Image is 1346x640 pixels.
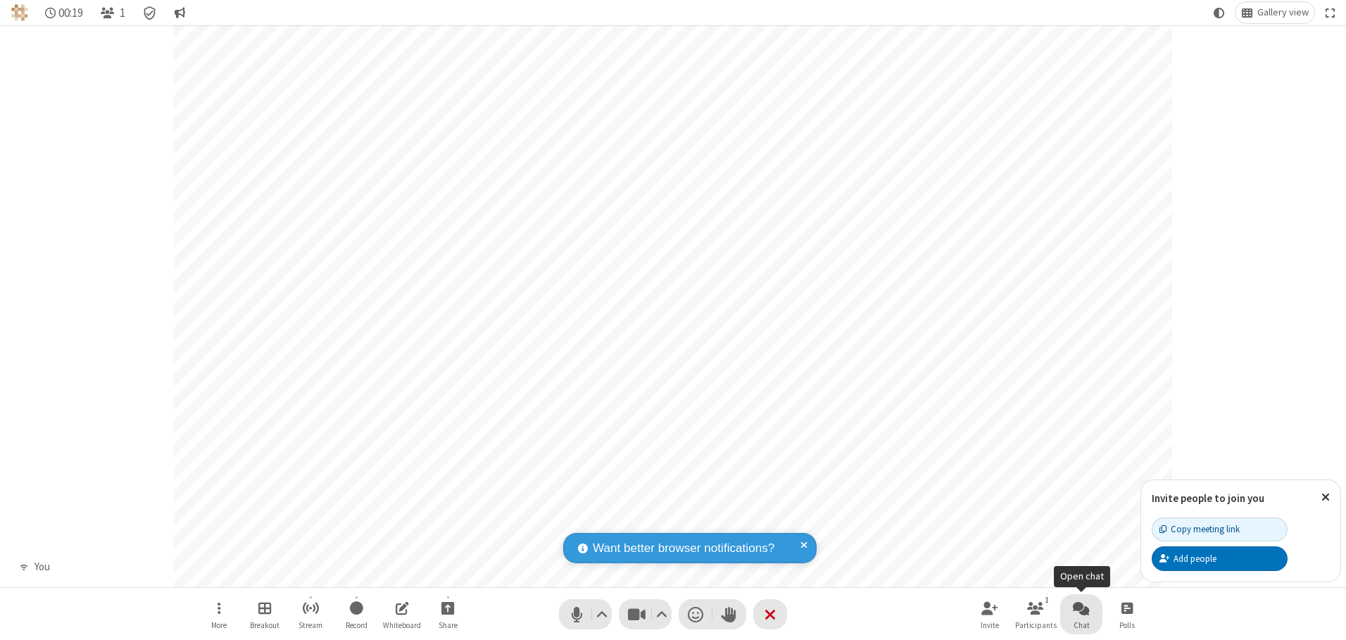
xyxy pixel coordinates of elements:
span: Gallery view [1257,7,1309,18]
div: Timer [39,2,89,23]
span: Whiteboard [383,621,421,629]
span: Record [346,621,367,629]
div: 1 [1041,594,1053,606]
span: Invite [981,621,999,629]
span: Stream [298,621,322,629]
button: Add people [1152,546,1288,570]
button: Open poll [1106,594,1148,634]
button: Open participant list [94,2,131,23]
button: End or leave meeting [753,599,787,629]
label: Invite people to join you [1152,491,1264,505]
img: QA Selenium DO NOT DELETE OR CHANGE [11,4,28,21]
button: Start sharing [427,594,469,634]
span: Polls [1119,621,1135,629]
div: Meeting details Encryption enabled [137,2,163,23]
button: Send a reaction [679,599,712,629]
span: Participants [1015,621,1057,629]
button: Change layout [1235,2,1314,23]
span: Breakout [250,621,279,629]
button: Conversation [168,2,191,23]
button: Open menu [198,594,240,634]
span: Share [439,621,458,629]
button: Video setting [653,599,672,629]
div: You [29,559,55,575]
button: Open participant list [1014,594,1057,634]
button: Open shared whiteboard [381,594,423,634]
span: 00:19 [58,6,83,20]
button: Mute (Alt+A) [559,599,612,629]
div: Copy meeting link [1159,522,1240,536]
button: Copy meeting link [1152,517,1288,541]
button: Audio settings [593,599,612,629]
button: Invite participants (Alt+I) [969,594,1011,634]
button: Start recording [335,594,377,634]
button: Open chat [1060,594,1102,634]
button: Fullscreen [1320,2,1341,23]
button: Manage Breakout Rooms [244,594,286,634]
span: Want better browser notifications? [593,539,774,558]
span: Chat [1074,621,1090,629]
button: Start streaming [289,594,332,634]
button: Close popover [1311,480,1340,515]
button: Using system theme [1208,2,1231,23]
span: 1 [120,6,125,20]
button: Stop video (Alt+V) [619,599,672,629]
button: Raise hand [712,599,746,629]
span: More [211,621,227,629]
